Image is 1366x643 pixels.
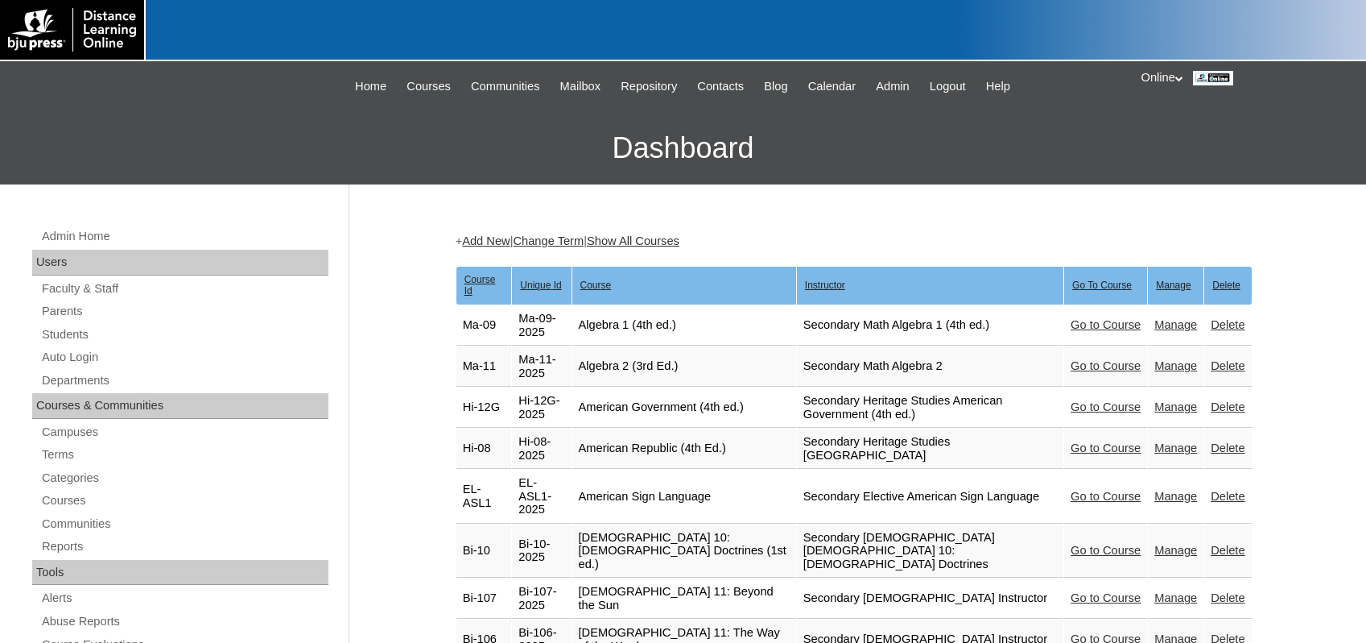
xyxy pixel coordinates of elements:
[1154,359,1197,372] a: Manage
[797,525,1063,579] td: Secondary [DEMOGRAPHIC_DATA] [DEMOGRAPHIC_DATA] 10: [DEMOGRAPHIC_DATA] Doctrines
[1211,442,1244,454] a: Delete
[1211,318,1244,331] a: Delete
[1156,280,1191,291] u: Manage
[572,525,796,579] td: [DEMOGRAPHIC_DATA] 10: [DEMOGRAPHIC_DATA] Doctrines (1st ed.)
[689,77,752,96] a: Contacts
[8,8,136,52] img: logo-white.png
[797,346,1063,387] td: Secondary Math Algebra 2
[572,305,796,346] td: Algebra 1 (4th ed.)
[355,77,386,96] span: Home
[456,525,512,579] td: Bi-10
[512,429,571,469] td: Hi-08-2025
[512,305,571,346] td: Ma-09-2025
[552,77,609,96] a: Mailbox
[1211,591,1244,604] a: Delete
[456,470,512,524] td: EL-ASL1
[808,77,856,96] span: Calendar
[512,388,571,428] td: Hi-12G-2025
[797,305,1063,346] td: Secondary Math Algebra 1 (4th ed.)
[572,579,796,619] td: [DEMOGRAPHIC_DATA] 11: Beyond the Sun
[40,325,328,345] a: Students
[572,470,796,524] td: American Sign Language
[572,429,796,469] td: American Republic (4th Ed.)
[1154,442,1197,454] a: Manage
[572,388,796,428] td: American Government (4th ed.)
[764,77,787,96] span: Blog
[1212,280,1240,291] u: Delete
[40,347,328,367] a: Auto Login
[456,346,512,387] td: Ma-11
[868,77,918,96] a: Admin
[40,588,328,608] a: Alerts
[560,77,601,96] span: Mailbox
[40,371,328,391] a: Departments
[40,301,328,321] a: Parents
[40,514,328,534] a: Communities
[800,77,864,96] a: Calendar
[1154,490,1197,503] a: Manage
[1071,490,1141,503] a: Go to Course
[1071,591,1141,604] a: Go to Course
[398,77,459,96] a: Courses
[930,77,966,96] span: Logout
[1071,318,1141,331] a: Go to Course
[1211,359,1244,372] a: Delete
[406,77,451,96] span: Courses
[347,77,394,96] a: Home
[797,579,1063,619] td: Secondary [DEMOGRAPHIC_DATA] Instructor
[32,560,328,586] div: Tools
[697,77,744,96] span: Contacts
[1211,544,1244,557] a: Delete
[40,445,328,465] a: Terms
[922,77,974,96] a: Logout
[512,579,571,619] td: Bi-107-2025
[1071,442,1141,454] a: Go to Course
[621,77,677,96] span: Repository
[40,226,328,247] a: Admin Home
[40,422,328,442] a: Campuses
[512,470,571,524] td: EL-ASL1-2025
[1071,359,1141,372] a: Go to Course
[40,279,328,299] a: Faculty & Staff
[463,77,548,96] a: Communities
[1154,591,1197,604] a: Manage
[462,234,510,247] a: Add New
[456,579,512,619] td: Bi-107
[512,346,571,387] td: Ma-11-2025
[1154,544,1197,557] a: Manage
[1141,69,1351,86] div: Online
[456,305,512,346] td: Ma-09
[572,346,796,387] td: Algebra 2 (3rd Ed.)
[464,274,496,297] u: Course Id
[471,77,540,96] span: Communities
[1154,318,1197,331] a: Manage
[1071,544,1141,557] a: Go to Course
[456,429,512,469] td: Hi-08
[978,77,1018,96] a: Help
[1071,400,1141,413] a: Go to Course
[40,491,328,511] a: Courses
[512,525,571,579] td: Bi-10-2025
[520,280,561,291] u: Unique Id
[580,280,612,291] u: Course
[40,612,328,632] a: Abuse Reports
[756,77,795,96] a: Blog
[456,233,1253,250] div: + | |
[797,429,1063,469] td: Secondary Heritage Studies [GEOGRAPHIC_DATA]
[797,470,1063,524] td: Secondary Elective American Sign Language
[1211,400,1244,413] a: Delete
[876,77,910,96] span: Admin
[8,112,1358,185] h3: Dashboard
[587,234,679,247] a: Show All Courses
[32,393,328,419] div: Courses & Communities
[1072,280,1132,291] u: Go To Course
[513,234,584,247] a: Change Term
[805,280,845,291] u: Instructor
[40,537,328,557] a: Reports
[456,388,512,428] td: Hi-12G
[32,250,328,276] div: Users
[613,77,685,96] a: Repository
[1154,400,1197,413] a: Manage
[1193,71,1233,85] img: Online / Instructor
[986,77,1010,96] span: Help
